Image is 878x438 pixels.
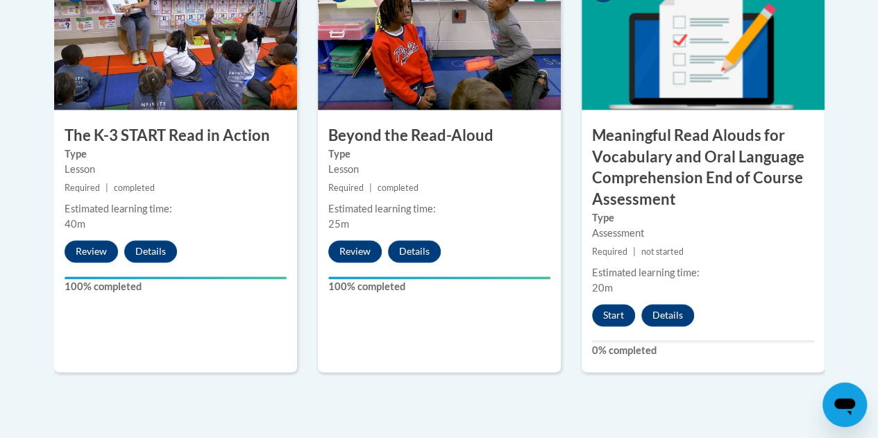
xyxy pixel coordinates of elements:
label: 100% completed [65,279,287,294]
button: Details [641,304,694,326]
h3: Beyond the Read-Aloud [318,125,561,146]
button: Review [65,240,118,262]
span: | [105,183,108,193]
span: Required [65,183,100,193]
div: Lesson [65,162,287,177]
span: | [369,183,372,193]
button: Start [592,304,635,326]
span: completed [114,183,155,193]
span: 20m [592,282,613,294]
span: completed [378,183,419,193]
span: 25m [328,218,349,230]
button: Review [328,240,382,262]
iframe: Button to launch messaging window [822,382,867,427]
h3: Meaningful Read Alouds for Vocabulary and Oral Language Comprehension End of Course Assessment [582,125,825,210]
h3: The K-3 START Read in Action [54,125,297,146]
span: Required [328,183,364,193]
div: Lesson [328,162,550,177]
div: Estimated learning time: [65,201,287,217]
span: not started [641,246,684,257]
button: Details [388,240,441,262]
div: Your progress [328,276,550,279]
label: 100% completed [328,279,550,294]
label: 0% completed [592,343,814,358]
label: Type [328,146,550,162]
div: Estimated learning time: [328,201,550,217]
label: Type [65,146,287,162]
button: Details [124,240,177,262]
div: Estimated learning time: [592,265,814,280]
span: Required [592,246,627,257]
span: 40m [65,218,85,230]
div: Assessment [592,226,814,241]
label: Type [592,210,814,226]
div: Your progress [65,276,287,279]
span: | [633,246,636,257]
